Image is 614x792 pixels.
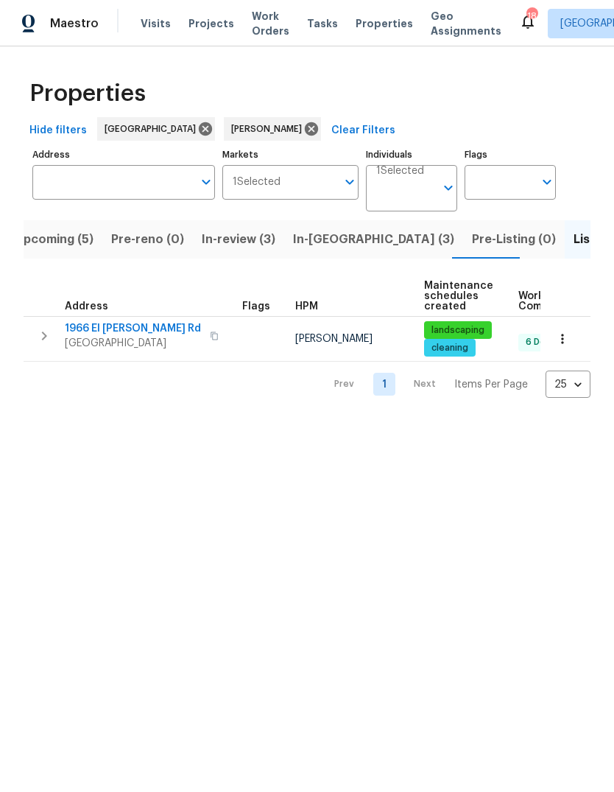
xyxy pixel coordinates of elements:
[252,9,289,38] span: Work Orders
[431,9,501,38] span: Geo Assignments
[426,324,490,337] span: landscaping
[105,122,202,136] span: [GEOGRAPHIC_DATA]
[472,229,556,250] span: Pre-Listing (0)
[29,122,87,140] span: Hide filters
[438,178,459,198] button: Open
[111,229,184,250] span: Pre-reno (0)
[546,365,590,404] div: 25
[65,336,201,351] span: [GEOGRAPHIC_DATA]
[331,122,395,140] span: Clear Filters
[231,122,308,136] span: [PERSON_NAME]
[15,229,93,250] span: Upcoming (5)
[426,342,474,354] span: cleaning
[242,301,270,312] span: Flags
[141,16,171,31] span: Visits
[320,371,590,398] nav: Pagination Navigation
[222,150,359,159] label: Markets
[293,229,454,250] span: In-[GEOGRAPHIC_DATA] (3)
[202,229,275,250] span: In-review (3)
[233,176,280,189] span: 1 Selected
[295,301,318,312] span: HPM
[24,117,93,144] button: Hide filters
[518,291,611,312] span: Work Order Completion
[224,117,321,141] div: [PERSON_NAME]
[307,18,338,29] span: Tasks
[454,377,528,392] p: Items Per Page
[356,16,413,31] span: Properties
[295,334,373,344] span: [PERSON_NAME]
[29,86,146,101] span: Properties
[65,321,201,336] span: 1966 El [PERSON_NAME] Rd
[196,172,216,192] button: Open
[520,336,562,348] span: 6 Done
[424,281,493,312] span: Maintenance schedules created
[32,150,215,159] label: Address
[188,16,234,31] span: Projects
[537,172,557,192] button: Open
[339,172,360,192] button: Open
[97,117,215,141] div: [GEOGRAPHIC_DATA]
[366,150,457,159] label: Individuals
[465,150,556,159] label: Flags
[50,16,99,31] span: Maestro
[373,373,395,396] a: Goto page 1
[376,165,424,178] span: 1 Selected
[526,9,537,24] div: 18
[65,301,108,312] span: Address
[325,117,401,144] button: Clear Filters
